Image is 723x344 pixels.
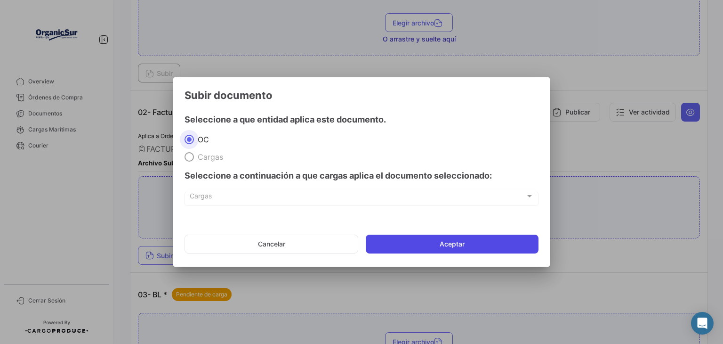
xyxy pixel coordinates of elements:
h4: Seleccione a que entidad aplica este documento. [185,113,538,126]
span: OC [194,135,209,144]
h4: Seleccione a continuación a que cargas aplica el documento seleccionado: [185,169,538,182]
h3: Subir documento [185,89,538,102]
span: Cargas [190,194,525,202]
div: Abrir Intercom Messenger [691,312,714,335]
button: Cancelar [185,235,358,254]
span: Cargas [194,152,223,162]
button: Aceptar [366,235,538,254]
